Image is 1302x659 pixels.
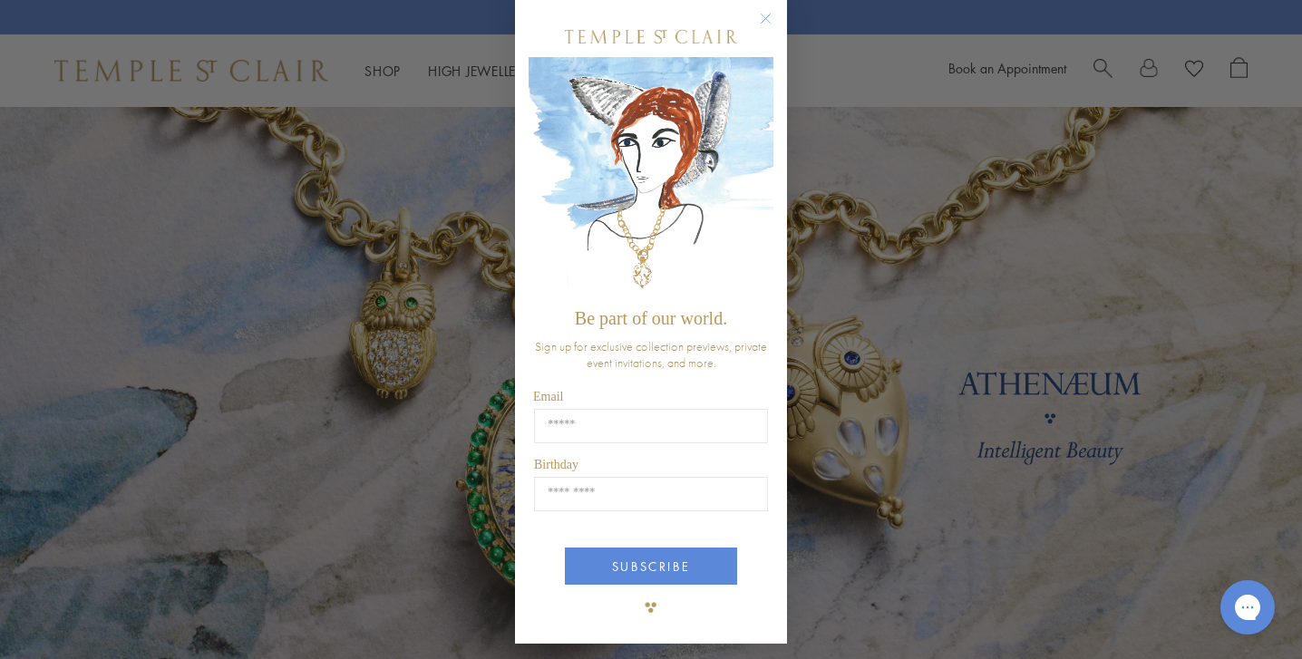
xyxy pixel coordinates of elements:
[533,390,563,403] span: Email
[534,458,578,471] span: Birthday
[529,57,773,299] img: c4a9eb12-d91a-4d4a-8ee0-386386f4f338.jpeg
[535,338,767,371] span: Sign up for exclusive collection previews, private event invitations, and more.
[534,409,768,443] input: Email
[575,308,727,328] span: Be part of our world.
[565,548,737,585] button: SUBSCRIBE
[1211,574,1284,641] iframe: Gorgias live chat messenger
[565,30,737,44] img: Temple St. Clair
[633,589,669,625] img: TSC
[763,16,786,39] button: Close dialog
